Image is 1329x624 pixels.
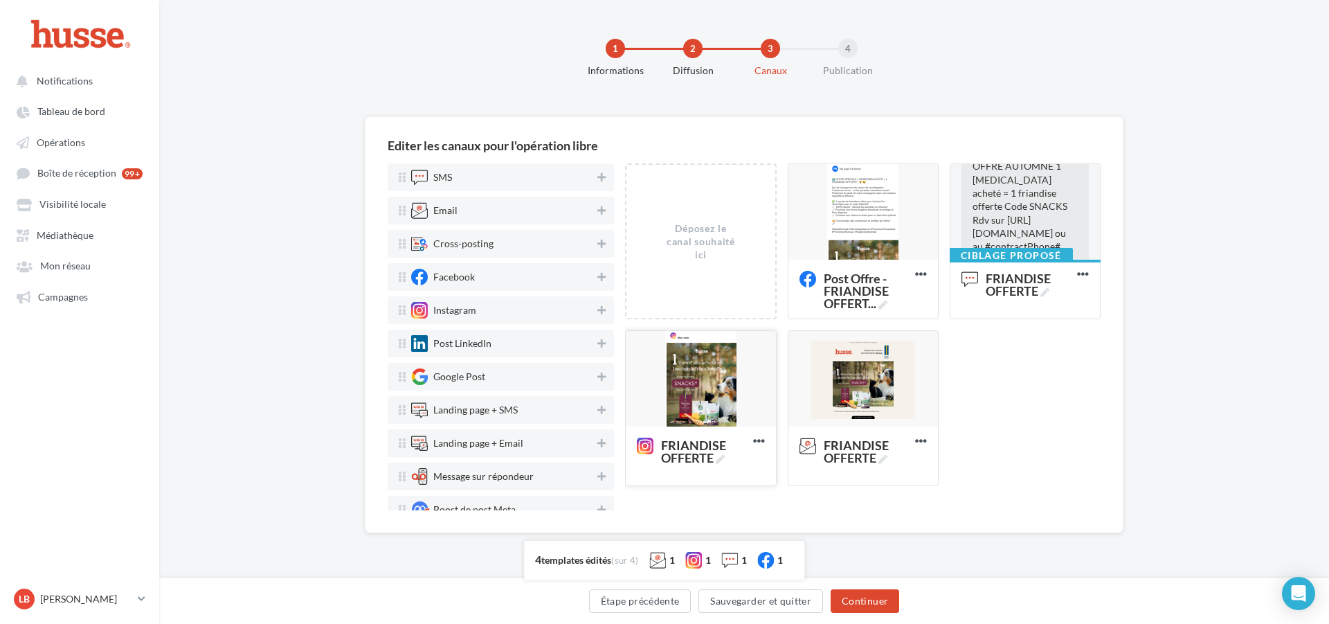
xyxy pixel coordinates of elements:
[986,272,1072,297] span: FRIANDISE OFFERTE
[37,136,85,148] span: Opérations
[38,291,88,303] span: Campagnes
[705,553,711,567] div: 1
[637,439,752,454] span: FRIANDISE OFFERTE
[535,553,541,566] span: 4
[433,272,475,282] div: Facebook
[37,229,93,241] span: Médiathèque
[8,253,151,278] a: Mon réseau
[761,39,780,58] div: 3
[838,39,858,58] div: 4
[433,372,485,382] div: Google Post
[433,206,458,215] div: Email
[799,272,915,287] span: Post Offre -FRIANDISE OFFERTE VERMITABS
[824,272,910,310] span: Post Offre -FRIANDISE OFFERT
[799,439,915,454] span: FRIANDISE OFFERTE
[973,160,1067,265] span: OFFRE AUTOMNE 1 [MEDICAL_DATA] acheté = 1 friandise offerte Code SNACKS Rdv sur [URL][DOMAIN_NAME...
[19,592,30,606] span: LB
[664,222,738,262] div: Déposez le canal souhaité ici
[611,555,638,566] span: (sur 4)
[433,239,494,249] div: Cross-posting
[606,39,625,58] div: 1
[433,472,534,481] div: Message sur répondeur
[683,39,703,58] div: 2
[40,592,132,606] p: [PERSON_NAME]
[8,284,151,309] a: Campagnes
[1282,577,1315,610] div: Open Intercom Messenger
[8,68,145,93] button: Notifications
[433,172,452,182] div: SMS
[661,439,747,464] span: FRIANDISE OFFERTE
[37,168,116,179] span: Boîte de réception
[433,505,516,515] div: Boost de post Meta
[804,64,892,78] div: Publication
[824,439,910,464] span: FRIANDISE OFFERTE
[40,260,91,272] span: Mon réseau
[831,589,899,613] button: Continuer
[950,248,1073,262] div: Ciblage proposé
[433,405,518,415] div: Landing page + SMS
[122,168,143,179] div: 99+
[388,139,598,152] div: Editer les canaux pour l'opération libre
[37,106,105,118] span: Tableau de bord
[961,272,1077,287] span: FRIANDISE OFFERTE
[698,589,823,613] button: Sauvegarder et quitter
[433,339,491,348] div: Post LinkedIn
[8,98,151,123] a: Tableau de bord
[37,75,93,87] span: Notifications
[11,586,148,612] a: LB [PERSON_NAME]
[39,199,106,211] span: Visibilité locale
[8,160,151,186] a: Boîte de réception 99+
[669,553,675,567] div: 1
[8,222,151,247] a: Médiathèque
[726,64,815,78] div: Canaux
[649,64,737,78] div: Diffusion
[433,438,523,448] div: Landing page + Email
[8,191,151,216] a: Visibilité locale
[8,130,151,154] a: Opérations
[541,554,611,566] span: templates édités
[777,553,783,567] div: 1
[571,64,660,78] div: Informations
[589,589,691,613] button: Étape précédente
[433,305,476,315] div: Instagram
[741,553,747,567] div: 1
